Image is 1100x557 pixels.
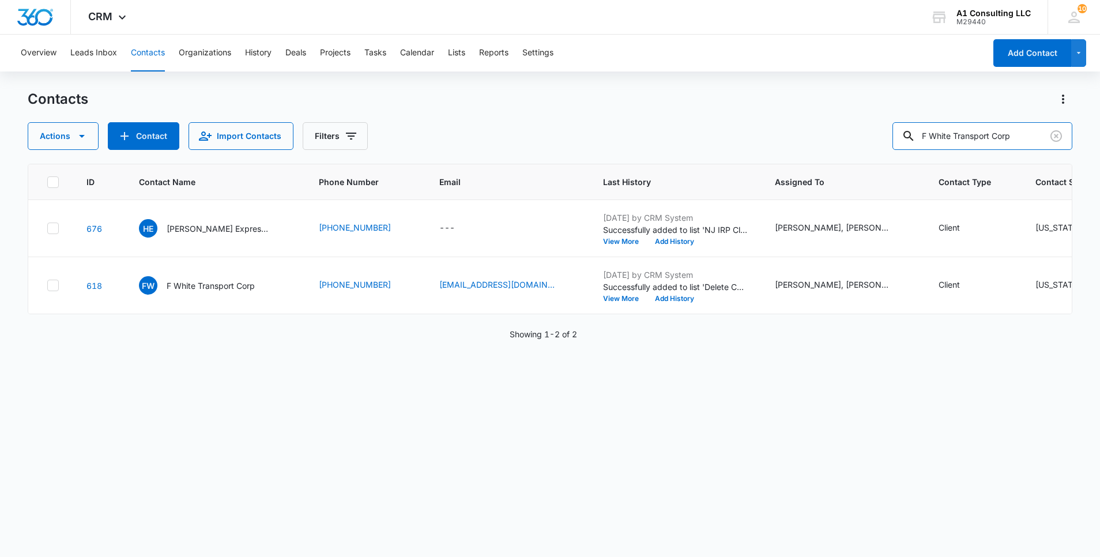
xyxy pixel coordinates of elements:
span: Contact Name [139,176,274,188]
div: [US_STATE] [1035,221,1080,234]
div: Contact Type - Client - Select to Edit Field [939,278,981,292]
span: Contact Status [1035,176,1094,188]
a: Navigate to contact details page for Hayes Express LLC [86,224,102,234]
div: Phone Number - (973) 738-2361 - Select to Edit Field [319,221,412,235]
span: ID [86,176,95,188]
div: --- [439,221,455,235]
button: Actions [28,122,99,150]
p: [DATE] by CRM System [603,212,747,224]
span: CRM [88,10,112,22]
button: Actions [1054,90,1072,108]
p: F White Transport Corp [167,280,255,292]
p: [DATE] by CRM System [603,269,747,281]
div: Contact Type - Client - Select to Edit Field [939,221,981,235]
a: [PHONE_NUMBER] [319,221,391,234]
span: FW [139,276,157,295]
p: [PERSON_NAME] Express LLC [167,223,270,235]
button: Add History [647,238,702,245]
div: [US_STATE] [1035,278,1080,291]
div: Phone Number - (732) 630-3317 - Select to Edit Field [319,278,412,292]
span: Assigned To [775,176,894,188]
p: Successfully added to list 'Delete Contact '. [603,281,747,293]
button: History [245,35,272,71]
button: View More [603,295,647,302]
button: Deals [285,35,306,71]
button: Leads Inbox [70,35,117,71]
button: Settings [522,35,553,71]
button: Lists [448,35,465,71]
div: Assigned To - Israel Moreno, Jeannette Uribe, Laura Henry, Michelle Jackson, Randy Araujo, Rosema... [775,221,911,235]
input: Search Contacts [892,122,1072,150]
button: Calendar [400,35,434,71]
span: Contact Type [939,176,991,188]
span: Phone Number [319,176,412,188]
button: Overview [21,35,56,71]
a: [EMAIL_ADDRESS][DOMAIN_NAME] [439,278,555,291]
div: account id [956,18,1031,26]
button: Organizations [179,35,231,71]
div: Contact Name - F White Transport Corp - Select to Edit Field [139,276,276,295]
button: View More [603,238,647,245]
button: Projects [320,35,351,71]
h1: Contacts [28,91,88,108]
div: Assigned To - Israel Moreno, Jeannette Uribe, Laura Henry, Michelle Jackson, Quarterly Taxes, Ran... [775,278,911,292]
button: Import Contacts [189,122,293,150]
span: HE [139,219,157,238]
button: Filters [303,122,368,150]
div: Client [939,278,960,291]
p: Successfully added to list 'NJ IRP Clients'. [603,224,747,236]
span: Email [439,176,559,188]
a: [PHONE_NUMBER] [319,278,391,291]
span: Last History [603,176,730,188]
div: Email - fwhitetransport@gmail.com - Select to Edit Field [439,278,575,292]
button: Add Contact [993,39,1071,67]
button: Reports [479,35,508,71]
div: Client [939,221,960,234]
button: Contacts [131,35,165,71]
a: Navigate to contact details page for F White Transport Corp [86,281,102,291]
button: Clear [1047,127,1065,145]
button: Tasks [364,35,386,71]
div: Email - - Select to Edit Field [439,221,476,235]
button: Add Contact [108,122,179,150]
div: [PERSON_NAME], [PERSON_NAME], [PERSON_NAME], [PERSON_NAME], [PERSON_NAME], [PERSON_NAME], [PERSON... [775,221,890,234]
div: [PERSON_NAME], [PERSON_NAME], [PERSON_NAME], [PERSON_NAME], Quarterly Taxes, [PERSON_NAME], [PERS... [775,278,890,291]
button: Add History [647,295,702,302]
div: Contact Name - Hayes Express LLC - Select to Edit Field [139,219,291,238]
div: notifications count [1078,4,1087,13]
p: Showing 1-2 of 2 [510,328,577,340]
div: account name [956,9,1031,18]
span: 10 [1078,4,1087,13]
